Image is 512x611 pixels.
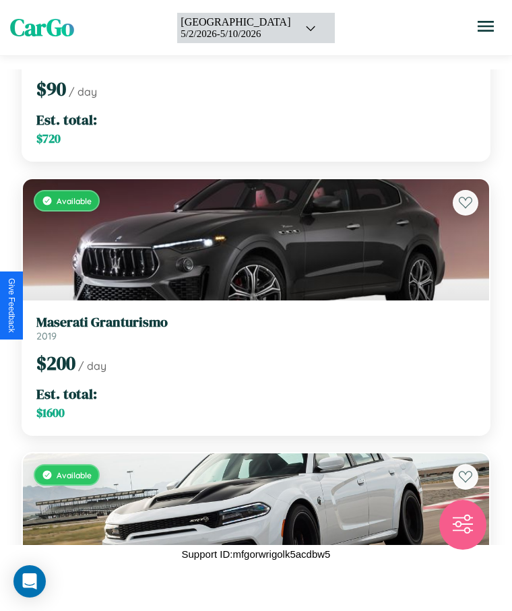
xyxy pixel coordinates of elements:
[36,384,97,404] span: Est. total:
[7,278,16,333] div: Give Feedback
[69,85,97,98] span: / day
[36,110,97,129] span: Est. total:
[78,359,106,373] span: / day
[36,405,65,421] span: $ 1600
[36,76,66,102] span: $ 90
[57,196,92,206] span: Available
[36,314,476,342] a: Maserati Granturismo2019
[13,565,46,598] div: Open Intercom Messenger
[36,350,75,376] span: $ 200
[36,330,57,342] span: 2019
[57,470,92,480] span: Available
[36,131,61,147] span: $ 720
[10,11,74,44] span: CarGo
[36,314,476,330] h3: Maserati Granturismo
[181,28,290,40] div: 5 / 2 / 2026 - 5 / 10 / 2026
[181,16,290,28] div: [GEOGRAPHIC_DATA]
[182,545,331,563] p: Support ID: mfgorwrigolk5acdbw5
